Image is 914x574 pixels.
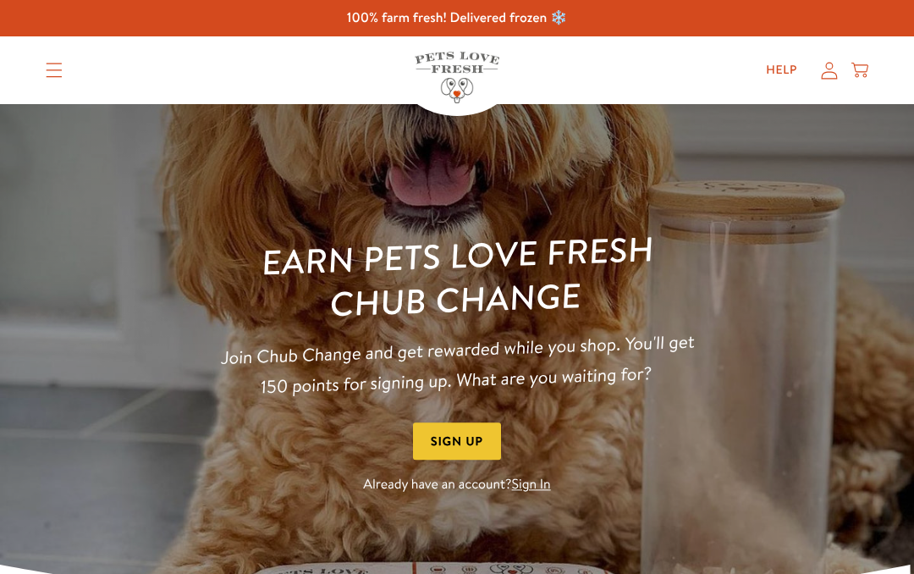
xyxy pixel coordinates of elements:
[413,422,501,461] button: Sign Up
[752,53,811,87] a: Help
[512,476,551,494] a: Sign In
[32,49,76,91] summary: Translation missing: en.sections.header.menu
[212,326,702,403] p: Join Chub Change and get rewarded while you shop. You'll get 150 points for signing up. What are ...
[211,224,702,329] h1: Earn Pets Love Fresh Chub Change
[415,52,499,103] img: Pets Love Fresh
[213,474,701,497] p: Already have an account?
